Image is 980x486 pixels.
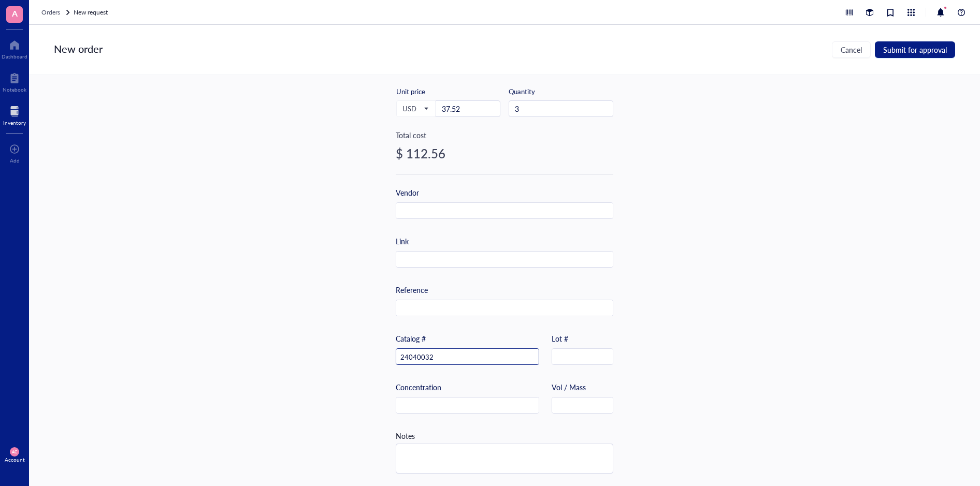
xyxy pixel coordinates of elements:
div: Reference [396,284,428,296]
div: Add [10,157,20,164]
a: Orders [41,7,71,18]
button: Cancel [832,41,871,58]
a: Notebook [3,70,26,93]
div: Dashboard [2,53,27,60]
a: Inventory [3,103,26,126]
div: Quantity [509,87,613,96]
div: Account [5,456,25,463]
div: Notebook [3,86,26,93]
div: Total cost [396,129,613,141]
div: Vendor [396,187,419,198]
button: Submit for approval [875,41,955,58]
span: Cancel [841,46,862,54]
div: Notes [396,430,415,441]
div: Inventory [3,120,26,126]
div: $ 112.56 [396,145,613,161]
div: Catalog # [396,333,426,344]
div: Concentration [396,381,441,393]
div: Unit price [396,87,461,96]
div: Lot # [552,333,568,344]
a: Dashboard [2,37,27,60]
span: Submit for approval [883,46,947,54]
span: USD [402,104,428,113]
div: Vol / Mass [552,381,586,393]
div: New order [54,41,103,58]
div: Link [396,235,409,247]
span: A [12,7,18,20]
a: New request [74,7,110,18]
span: AC [12,449,18,454]
span: Orders [41,8,60,17]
